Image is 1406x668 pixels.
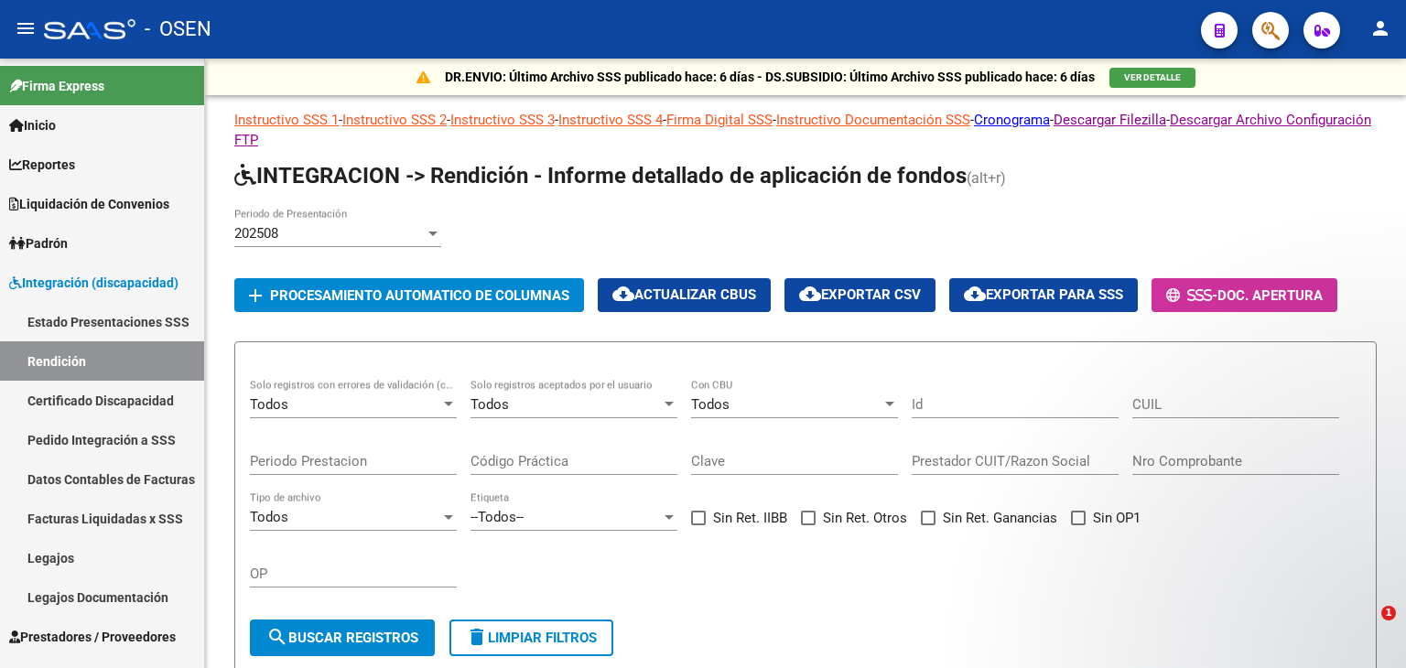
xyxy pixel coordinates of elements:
a: Descargar Filezilla [1054,112,1166,128]
span: --Todos-- [470,509,524,525]
span: INTEGRACION -> Rendición - Informe detallado de aplicación de fondos [234,163,967,189]
mat-icon: person [1369,17,1391,39]
span: (alt+r) [967,169,1006,187]
a: Instructivo SSS 2 [342,112,447,128]
span: Buscar registros [266,630,418,646]
span: Todos [470,396,509,413]
p: - - - - - - - - [234,110,1377,150]
span: Doc. Apertura [1217,287,1323,304]
a: Firma Digital SSS [666,112,773,128]
button: Exportar para SSS [949,278,1138,312]
span: Liquidación de Convenios [9,194,169,214]
span: 202508 [234,225,278,242]
span: Limpiar filtros [466,630,597,646]
span: Exportar para SSS [964,286,1123,303]
a: Instructivo Documentación SSS [776,112,970,128]
p: DR.ENVIO: Último Archivo SSS publicado hace: 6 días - DS.SUBSIDIO: Último Archivo SSS publicado h... [445,67,1095,87]
span: Integración (discapacidad) [9,273,178,293]
mat-icon: cloud_download [612,283,634,305]
span: 1 [1381,606,1396,620]
button: Buscar registros [250,620,435,656]
span: Sin Ret. Otros [823,507,907,529]
mat-icon: add [244,285,266,307]
mat-icon: search [266,626,288,648]
span: Procesamiento automatico de columnas [270,287,569,304]
button: Procesamiento automatico de columnas [234,278,584,312]
button: -Doc. Apertura [1152,278,1337,312]
span: Todos [250,396,288,413]
button: VER DETALLE [1109,68,1195,88]
span: Prestadores / Proveedores [9,627,176,647]
button: Limpiar filtros [449,620,613,656]
a: Instructivo SSS 3 [450,112,555,128]
span: Reportes [9,155,75,175]
a: Instructivo SSS 1 [234,112,339,128]
mat-icon: cloud_download [799,283,821,305]
mat-icon: delete [466,626,488,648]
span: Inicio [9,115,56,135]
span: Firma Express [9,76,104,96]
mat-icon: menu [15,17,37,39]
span: Exportar CSV [799,286,921,303]
a: Instructivo SSS 4 [558,112,663,128]
span: Sin Ret. Ganancias [943,507,1057,529]
button: Exportar CSV [784,278,936,312]
span: Todos [691,396,730,413]
span: - [1166,287,1217,304]
mat-icon: cloud_download [964,283,986,305]
span: Todos [250,509,288,525]
span: Actualizar CBUs [612,286,756,303]
a: Cronograma [974,112,1050,128]
span: - OSEN [145,9,211,49]
span: Sin Ret. IIBB [713,507,787,529]
span: VER DETALLE [1124,72,1181,82]
button: Actualizar CBUs [598,278,771,312]
span: Padrón [9,233,68,253]
iframe: Intercom live chat [1344,606,1388,650]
